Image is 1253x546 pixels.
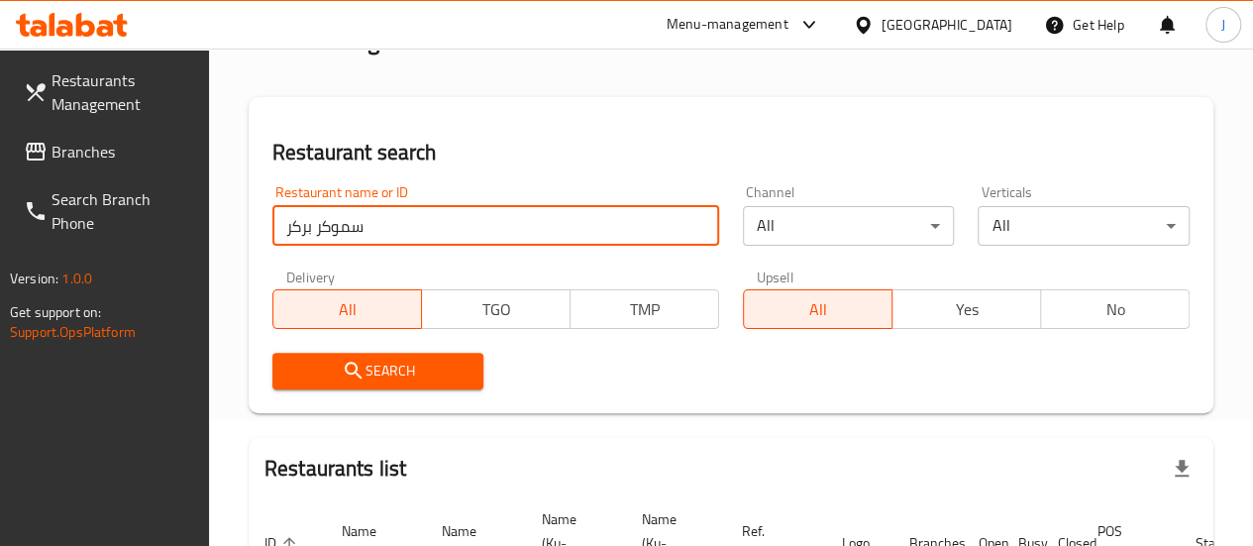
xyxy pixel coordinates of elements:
[272,206,719,246] input: Search for restaurant name or ID..
[10,299,101,325] span: Get support on:
[1221,14,1225,36] span: J
[8,175,209,247] a: Search Branch Phone
[743,289,892,329] button: All
[900,295,1033,324] span: Yes
[978,206,1190,246] div: All
[1158,445,1205,492] div: Export file
[52,68,193,116] span: Restaurants Management
[882,14,1012,36] div: [GEOGRAPHIC_DATA]
[578,295,711,324] span: TMP
[288,359,469,383] span: Search
[1049,295,1182,324] span: No
[281,295,414,324] span: All
[264,454,406,484] h2: Restaurants list
[10,266,58,291] span: Version:
[8,56,209,128] a: Restaurants Management
[61,266,92,291] span: 1.0.0
[430,295,563,324] span: TGO
[757,270,793,283] label: Upsell
[286,270,336,283] label: Delivery
[52,140,193,164] span: Branches
[272,138,1190,167] h2: Restaurant search
[743,206,955,246] div: All
[570,289,719,329] button: TMP
[272,289,422,329] button: All
[10,319,136,345] a: Support.OpsPlatform
[421,289,571,329] button: TGO
[52,187,193,235] span: Search Branch Phone
[667,13,788,37] div: Menu-management
[1040,289,1190,329] button: No
[272,353,484,389] button: Search
[8,128,209,175] a: Branches
[752,295,885,324] span: All
[891,289,1041,329] button: Yes
[249,26,444,57] h2: Menu management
